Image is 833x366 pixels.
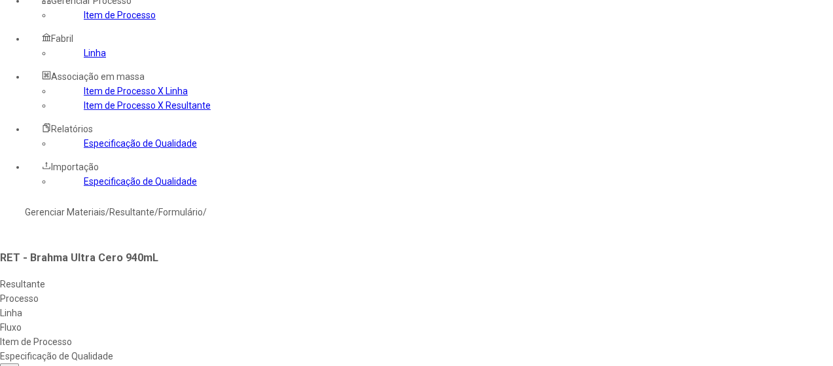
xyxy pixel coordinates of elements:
[51,33,73,44] span: Fabril
[84,10,156,20] a: Item de Processo
[84,138,197,149] a: Especificação de Qualidade
[25,207,105,217] a: Gerenciar Materiais
[84,86,188,96] a: Item de Processo X Linha
[84,176,197,187] a: Especificação de Qualidade
[105,207,109,217] nz-breadcrumb-separator: /
[203,207,207,217] nz-breadcrumb-separator: /
[51,162,99,172] span: Importação
[51,124,93,134] span: Relatórios
[109,207,154,217] a: Resultante
[51,71,145,82] span: Associação em massa
[154,207,158,217] nz-breadcrumb-separator: /
[84,100,211,111] a: Item de Processo X Resultante
[84,48,106,58] a: Linha
[158,207,203,217] a: Formulário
